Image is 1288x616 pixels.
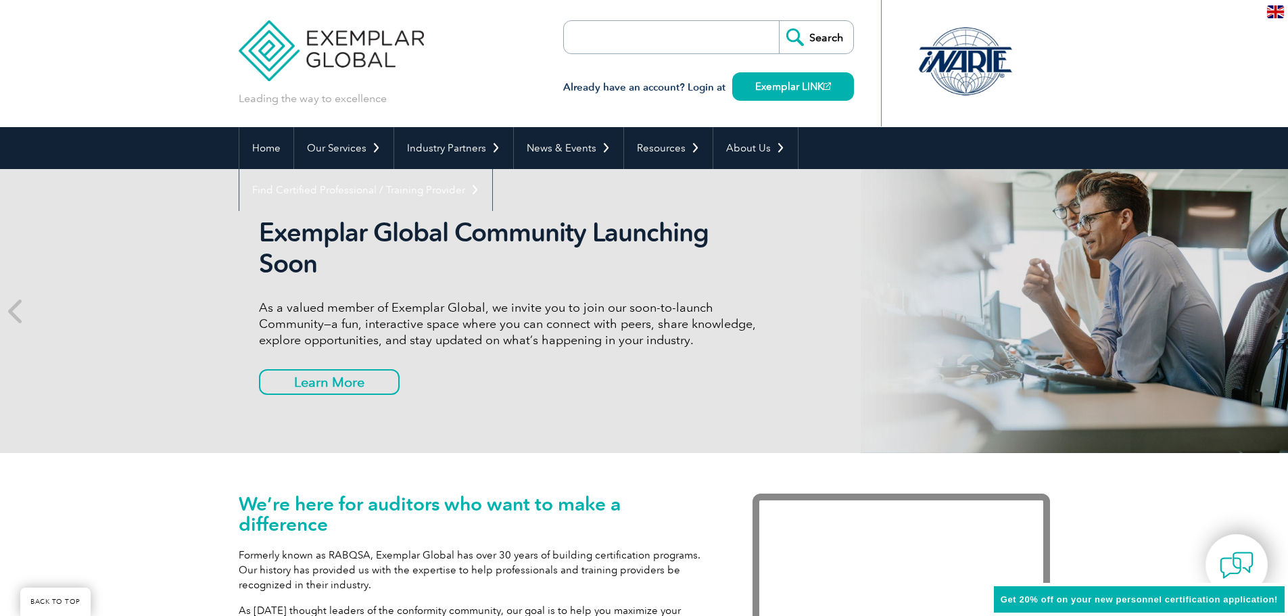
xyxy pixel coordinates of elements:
[514,127,623,169] a: News & Events
[239,91,387,106] p: Leading the way to excellence
[394,127,513,169] a: Industry Partners
[239,169,492,211] a: Find Certified Professional / Training Provider
[624,127,713,169] a: Resources
[239,494,712,534] h1: We’re here for auditors who want to make a difference
[1220,548,1254,582] img: contact-chat.png
[713,127,798,169] a: About Us
[563,79,854,96] h3: Already have an account? Login at
[239,127,293,169] a: Home
[239,548,712,592] p: Formerly known as RABQSA, Exemplar Global has over 30 years of building certification programs. O...
[259,369,400,395] a: Learn More
[1001,594,1278,605] span: Get 20% off on your new personnel certification application!
[824,82,831,90] img: open_square.png
[259,300,766,348] p: As a valued member of Exemplar Global, we invite you to join our soon-to-launch Community—a fun, ...
[294,127,393,169] a: Our Services
[779,21,853,53] input: Search
[20,588,91,616] a: BACK TO TOP
[259,217,766,279] h2: Exemplar Global Community Launching Soon
[1267,5,1284,18] img: en
[732,72,854,101] a: Exemplar LINK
